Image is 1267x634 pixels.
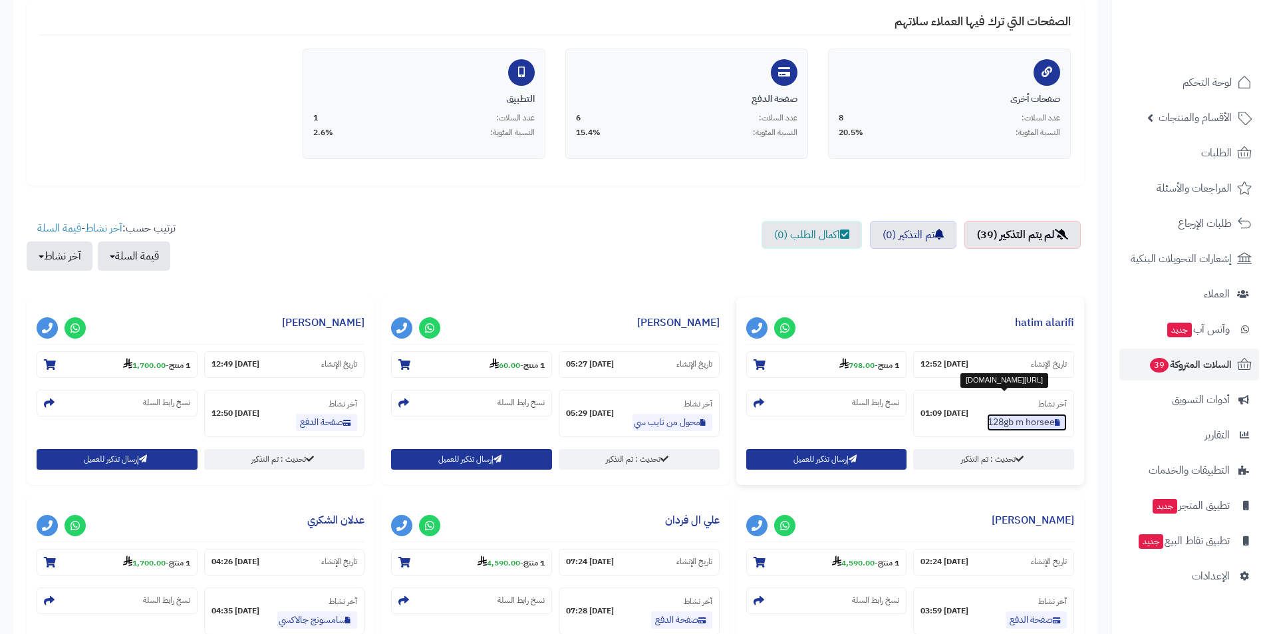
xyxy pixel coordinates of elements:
[762,221,862,249] a: اكمال الطلب (0)
[123,557,166,569] strong: 1,700.00
[123,358,190,371] small: -
[684,595,712,607] small: آخر نشاط
[329,398,357,410] small: آخر نشاط
[282,315,364,331] a: [PERSON_NAME]
[746,351,907,378] section: 1 منتج-798.00
[490,359,520,371] strong: 60.00
[753,127,797,138] span: النسبة المئوية:
[839,358,899,371] small: -
[169,359,190,371] strong: 1 منتج
[1139,534,1163,549] span: جديد
[1119,243,1259,275] a: إشعارات التحويلات البنكية
[1166,320,1230,339] span: وآتس آب
[313,127,333,138] span: 2.6%
[1038,595,1067,607] small: آخر نشاط
[1119,490,1259,522] a: تطبيق المتجرجديد
[497,397,545,408] small: نسخ رابط السلة
[37,220,81,236] a: قيمة السلة
[576,92,797,106] div: صفحة الدفع
[123,359,166,371] strong: 1,700.00
[839,127,863,138] span: 20.5%
[204,449,365,470] a: تحديث : تم التذكير
[987,414,1067,431] a: iphone 17 pro max 64gb 128gb m horsee
[478,555,545,569] small: -
[964,221,1081,249] a: لم يتم التذكير (39)
[1149,461,1230,480] span: التطبيقات والخدمات
[633,414,712,431] a: محول من تايب سي إلى فيجا
[1119,278,1259,310] a: العملاء
[1172,391,1230,409] span: أدوات التسويق
[169,557,190,569] strong: 1 منتج
[1119,384,1259,416] a: أدوات التسويق
[296,414,357,431] a: صفحة الدفع
[391,449,552,470] button: إرسال تذكير للعميل
[852,595,899,606] small: نسخ رابط السلة
[1119,137,1259,169] a: الطلبات
[566,556,614,567] strong: [DATE] 07:24
[576,127,601,138] span: 15.4%
[211,556,259,567] strong: [DATE] 04:26
[746,549,907,575] section: 1 منتج-4,590.00
[684,398,712,410] small: آخر نشاط
[490,358,545,371] small: -
[143,397,190,408] small: نسخ رابط السلة
[1119,67,1259,98] a: لوحة التحكم
[37,549,198,575] section: 1 منتج-1,700.00
[1119,349,1259,381] a: السلات المتروكة39
[523,359,545,371] strong: 1 منتج
[40,15,1071,35] h4: الصفحات التي ترك فيها العملاء سلاتهم
[1151,496,1230,515] span: تطبيق المتجر
[960,373,1048,388] div: [URL][DOMAIN_NAME]
[1119,313,1259,345] a: وآتس آبجديد
[1016,127,1060,138] span: النسبة المئوية:
[1031,359,1067,370] small: تاريخ الإنشاء
[1119,172,1259,204] a: المراجعات والأسئلة
[391,587,552,614] section: نسخ رابط السلة
[143,595,190,606] small: نسخ رابط السلة
[852,397,899,408] small: نسخ رابط السلة
[878,359,899,371] strong: 1 منتج
[1119,208,1259,239] a: طلبات الإرجاع
[277,611,357,629] a: سامسونج جالاكسي a72
[1183,73,1232,92] span: لوحة التحكم
[211,408,259,419] strong: [DATE] 12:50
[1119,454,1259,486] a: التطبيقات والخدمات
[1015,315,1074,331] a: hatim alarifi
[37,390,198,416] section: نسخ رابط السلة
[497,595,545,606] small: نسخ رابط السلة
[665,512,720,528] a: علي ال فردان
[313,112,318,124] span: 1
[27,221,176,271] ul: ترتيب حسب: -
[576,112,581,124] span: 6
[566,408,614,419] strong: [DATE] 05:29
[1149,358,1169,373] span: 39
[523,557,545,569] strong: 1 منتج
[1159,108,1232,127] span: الأقسام والمنتجات
[1119,419,1259,451] a: التقارير
[1204,285,1230,303] span: العملاء
[1131,249,1232,268] span: إشعارات التحويلات البنكية
[98,241,170,271] button: قيمة السلة
[391,390,552,416] section: نسخ رابط السلة
[329,595,357,607] small: آخر نشاط
[478,557,520,569] strong: 4,590.00
[1149,355,1232,374] span: السلات المتروكة
[37,351,198,378] section: 1 منتج-1,700.00
[1119,525,1259,557] a: تطبيق نقاط البيعجديد
[1119,560,1259,592] a: الإعدادات
[1031,556,1067,567] small: تاريخ الإنشاء
[313,92,535,106] div: التطبيق
[391,549,552,575] section: 1 منتج-4,590.00
[920,605,968,617] strong: [DATE] 03:59
[832,557,875,569] strong: 4,590.00
[676,359,712,370] small: تاريخ الإنشاء
[746,587,907,614] section: نسخ رابط السلة
[832,555,899,569] small: -
[1006,611,1067,629] a: صفحة الدفع
[211,605,259,617] strong: [DATE] 04:35
[920,556,968,567] strong: [DATE] 02:24
[759,112,797,124] span: عدد السلات:
[746,449,907,470] button: إرسال تذكير للعميل
[913,449,1074,470] a: تحديث : تم التذكير
[85,220,122,236] a: آخر نشاط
